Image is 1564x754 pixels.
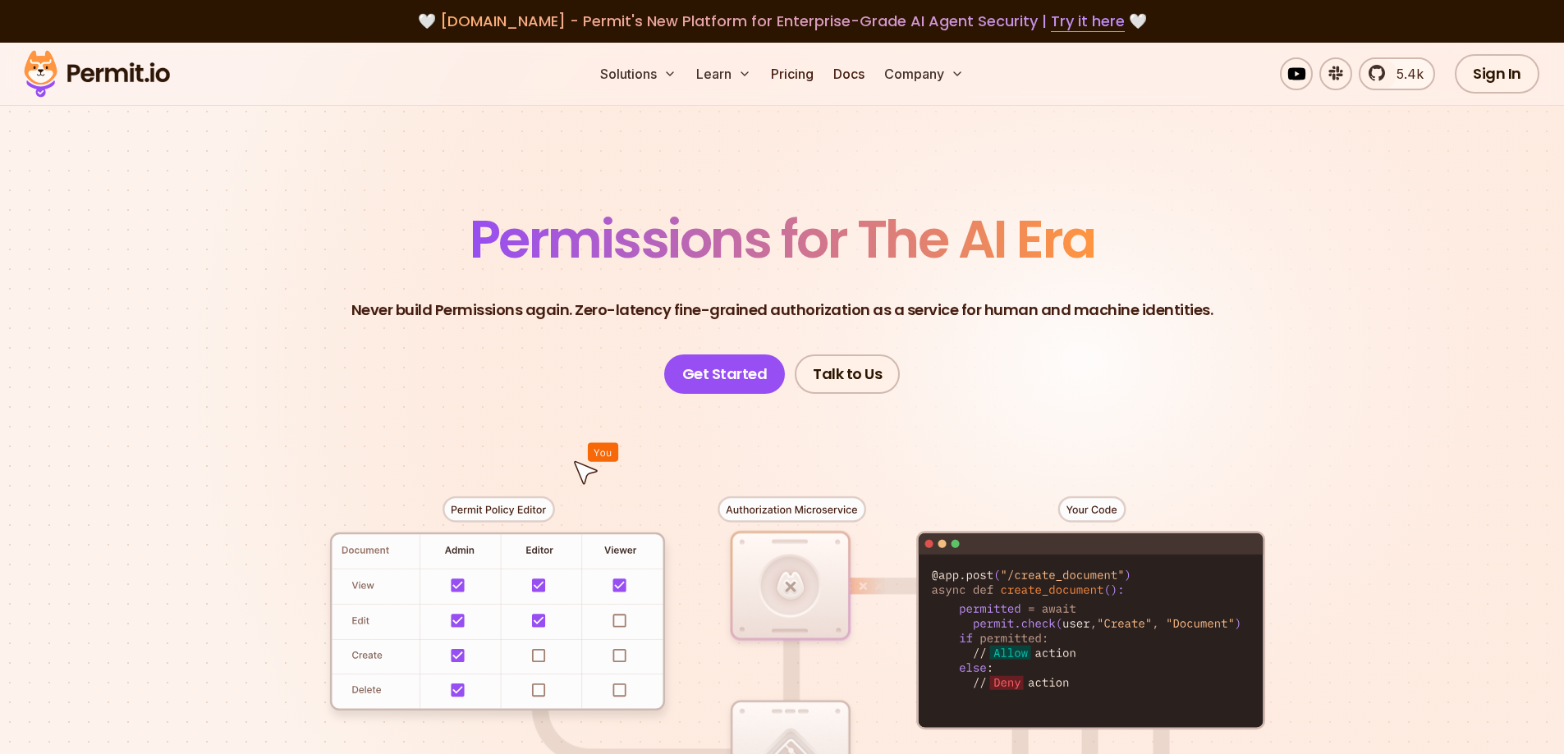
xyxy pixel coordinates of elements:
[1051,11,1125,32] a: Try it here
[690,57,758,90] button: Learn
[1359,57,1435,90] a: 5.4k
[878,57,970,90] button: Company
[39,10,1525,33] div: 🤍 🤍
[594,57,683,90] button: Solutions
[664,354,786,394] a: Get Started
[1387,64,1424,84] span: 5.4k
[827,57,871,90] a: Docs
[795,354,900,394] a: Talk to Us
[764,57,820,90] a: Pricing
[16,46,177,102] img: Permit logo
[440,11,1125,31] span: [DOMAIN_NAME] - Permit's New Platform for Enterprise-Grade AI Agent Security |
[351,299,1213,322] p: Never build Permissions again. Zero-latency fine-grained authorization as a service for human and...
[470,203,1095,276] span: Permissions for The AI Era
[1455,54,1539,94] a: Sign In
